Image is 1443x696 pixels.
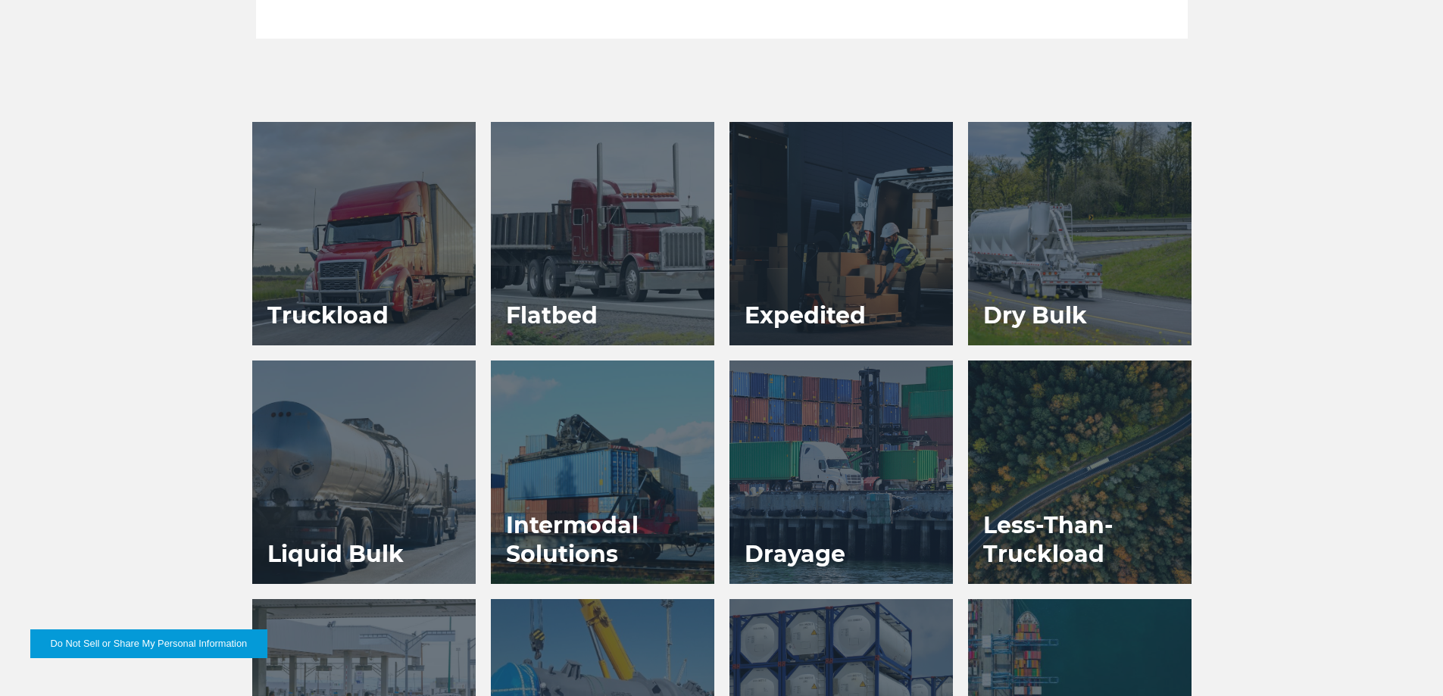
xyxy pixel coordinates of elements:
[968,496,1192,584] h3: Less-Than-Truckload
[252,122,476,345] a: Truckload
[491,360,714,584] a: Intermodal Solutions
[729,525,860,584] h3: Drayage
[968,286,1102,345] h3: Dry Bulk
[968,122,1192,345] a: Dry Bulk
[729,286,881,345] h3: Expedited
[729,360,953,584] a: Drayage
[252,286,404,345] h3: Truckload
[729,122,953,345] a: Expedited
[252,525,419,584] h3: Liquid Bulk
[968,360,1192,584] a: Less-Than-Truckload
[30,629,267,658] button: Do Not Sell or Share My Personal Information
[252,360,476,584] a: Liquid Bulk
[491,496,714,584] h3: Intermodal Solutions
[491,122,714,345] a: Flatbed
[491,286,613,345] h3: Flatbed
